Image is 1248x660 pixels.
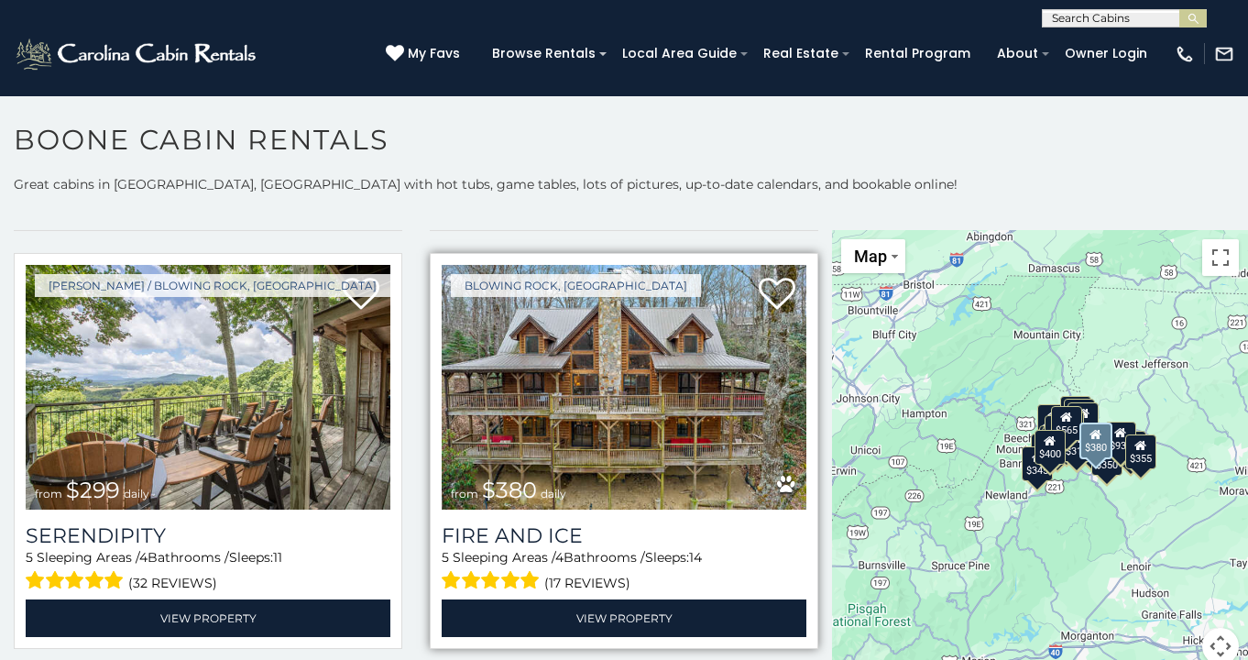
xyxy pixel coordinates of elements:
span: 11 [273,549,282,566]
span: My Favs [408,44,460,63]
a: Serendipity [26,523,390,548]
span: 4 [139,549,148,566]
a: My Favs [386,44,465,64]
div: Sleeping Areas / Bathrooms / Sleeps: [442,548,806,595]
span: daily [541,487,566,500]
a: Real Estate [754,39,848,68]
div: $355 [1125,434,1156,469]
div: $345 [1022,446,1053,481]
a: Blowing Rock, [GEOGRAPHIC_DATA] [451,274,701,297]
div: $250 [1067,402,1099,437]
a: Rental Program [856,39,980,68]
a: Add to favorites [759,276,795,314]
a: Serendipity from $299 daily [26,265,390,510]
span: Map [854,247,887,266]
div: $400 [1035,430,1066,465]
span: (17 reviews) [544,571,630,595]
button: Toggle fullscreen view [1202,239,1239,276]
div: $395 [1043,425,1074,460]
a: View Property [442,599,806,637]
button: Change map style [841,239,905,273]
div: $565 [1051,406,1082,441]
div: $255 [1064,399,1095,434]
a: View Property [26,599,390,637]
span: from [451,487,478,500]
a: Local Area Guide [613,39,746,68]
img: mail-regular-white.png [1214,44,1234,64]
span: (32 reviews) [128,571,217,595]
a: Owner Login [1056,39,1156,68]
img: Serendipity [26,265,390,510]
img: phone-regular-white.png [1175,44,1195,64]
span: $380 [482,477,537,503]
a: Fire And Ice [442,523,806,548]
span: daily [124,487,149,500]
a: About [988,39,1047,68]
span: $299 [66,477,120,503]
span: from [35,487,62,500]
a: Browse Rentals [483,39,605,68]
div: $380 [1079,423,1112,459]
span: 5 [442,549,449,566]
div: $320 [1060,396,1091,431]
div: $635 [1037,404,1068,439]
span: 14 [689,549,702,566]
span: 4 [555,549,564,566]
div: $315 [1061,427,1092,462]
a: [PERSON_NAME] / Blowing Rock, [GEOGRAPHIC_DATA] [35,274,390,297]
img: White-1-2.png [14,36,261,72]
img: Fire And Ice [442,265,806,510]
span: 5 [26,549,33,566]
div: Sleeping Areas / Bathrooms / Sleeps: [26,548,390,595]
div: $930 [1105,422,1136,456]
a: Fire And Ice from $380 daily [442,265,806,510]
